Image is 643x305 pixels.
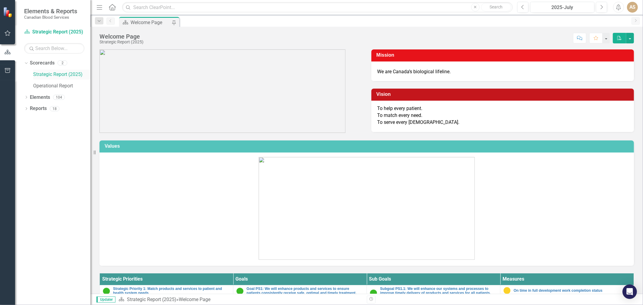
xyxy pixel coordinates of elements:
span: Elements & Reports [24,8,77,15]
a: Strategic Priority 1: Match products and services to patient and health system needs [113,287,230,295]
span: Search [490,5,503,9]
a: Operational Report [33,83,90,90]
a: Strategic Report (2025) [127,297,176,302]
a: On time in full development work completion status [514,289,631,293]
td: Double-Click to Edit Right Click for Context Menu [100,285,233,297]
h3: Mission [377,52,631,58]
div: 104 [53,95,65,100]
a: Strategic Report (2025) [33,71,90,78]
div: 18 [50,106,59,111]
a: Reports [30,105,47,112]
span: We are Canada’s biological lifeline. [377,69,451,74]
button: 2025-July [530,2,594,13]
div: 2025-July [532,4,592,11]
a: Subgoal PS1.1: We will enhance our systems and processes to improve timely delivery of products a... [380,287,497,299]
div: » [118,296,362,303]
div: Welcome Page [179,297,210,302]
button: AS [627,2,638,13]
p: To help every patient. To match every need. To serve every [DEMOGRAPHIC_DATA]. [377,105,628,126]
td: Double-Click to Edit Right Click for Context Menu [500,285,634,297]
input: Search ClearPoint... [122,2,513,13]
img: CBS_values.png [259,157,475,260]
input: Search Below... [24,43,84,54]
img: On Target [370,289,377,297]
h3: Vision [377,92,631,97]
img: On Target [103,288,110,295]
img: Caution [503,287,511,294]
span: Updater [96,297,115,303]
div: Strategic Report (2025) [99,40,143,44]
div: Open Intercom Messenger [623,285,637,299]
img: On Target [236,288,244,295]
h3: Values [105,143,631,149]
div: Welcome Page [99,33,143,40]
div: 2 [58,61,67,66]
button: Search [481,3,511,11]
a: Scorecards [30,60,55,67]
a: Strategic Report (2025) [24,29,84,36]
div: Welcome Page [131,19,170,26]
a: Goal PS1: We will enhance products and services to ensure patients consistently receive safe, opt... [247,287,364,295]
a: Elements [30,94,50,101]
img: ClearPoint Strategy [3,7,14,17]
small: Canadian Blood Services [24,15,77,20]
img: CBS_logo_descriptions%20v2.png [99,49,345,133]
